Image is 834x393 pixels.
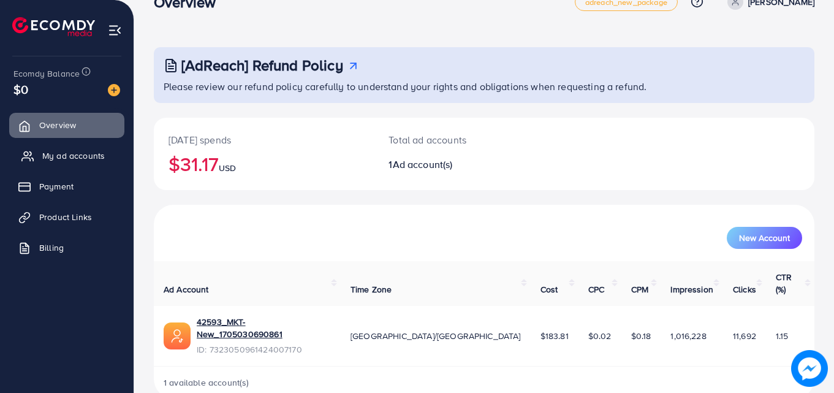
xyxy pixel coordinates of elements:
[39,211,92,223] span: Product Links
[164,283,209,296] span: Ad Account
[197,343,331,356] span: ID: 7323050961424007170
[733,330,756,342] span: 11,692
[389,159,525,170] h2: 1
[351,330,521,342] span: [GEOGRAPHIC_DATA]/[GEOGRAPHIC_DATA]
[164,376,249,389] span: 1 available account(s)
[9,143,124,168] a: My ad accounts
[670,283,713,296] span: Impression
[540,330,569,342] span: $183.81
[9,174,124,199] a: Payment
[727,227,802,249] button: New Account
[13,80,28,98] span: $0
[39,119,76,131] span: Overview
[181,56,343,74] h3: [AdReach] Refund Policy
[791,350,828,387] img: image
[733,283,756,296] span: Clicks
[39,180,74,193] span: Payment
[219,162,236,174] span: USD
[164,79,807,94] p: Please review our refund policy carefully to understand your rights and obligations when requesti...
[739,234,790,242] span: New Account
[42,150,105,162] span: My ad accounts
[776,330,789,342] span: 1.15
[670,330,706,342] span: 1,016,228
[776,271,792,296] span: CTR (%)
[389,132,525,147] p: Total ad accounts
[588,330,612,342] span: $0.02
[164,322,191,349] img: ic-ads-acc.e4c84228.svg
[540,283,558,296] span: Cost
[39,242,64,254] span: Billing
[12,17,95,36] img: logo
[631,330,651,342] span: $0.18
[169,152,359,175] h2: $31.17
[108,84,120,96] img: image
[108,23,122,37] img: menu
[13,67,80,80] span: Ecomdy Balance
[169,132,359,147] p: [DATE] spends
[197,316,331,341] a: 42593_MKT-New_1705030690861
[9,113,124,137] a: Overview
[9,205,124,229] a: Product Links
[393,158,453,171] span: Ad account(s)
[588,283,604,296] span: CPC
[631,283,648,296] span: CPM
[351,283,392,296] span: Time Zone
[9,235,124,260] a: Billing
